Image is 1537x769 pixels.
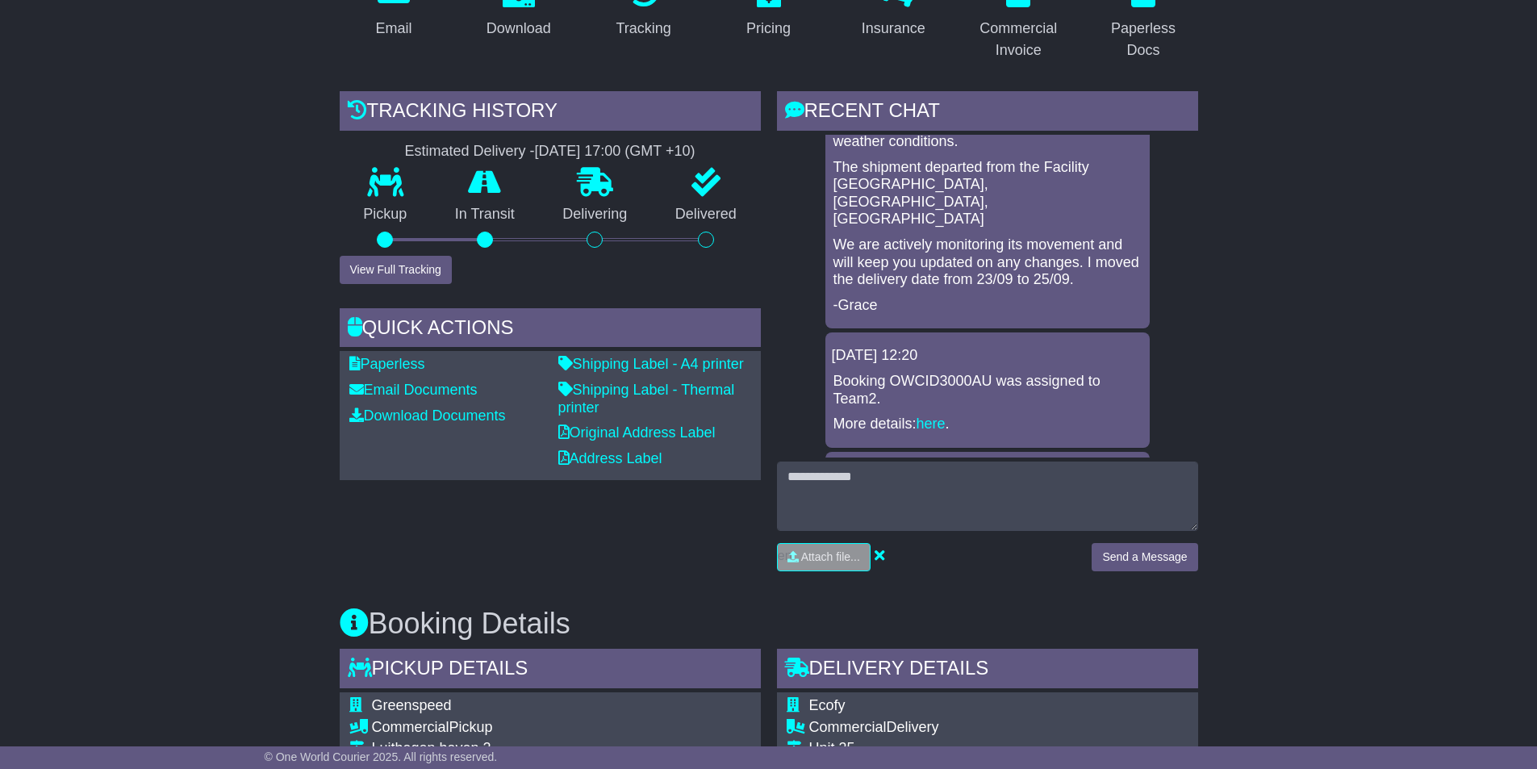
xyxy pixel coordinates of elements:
div: Pickup [372,719,683,737]
p: In Transit [431,206,539,224]
p: More details: . [833,416,1142,433]
p: Pickup [340,206,432,224]
div: Tracking history [340,91,761,135]
a: Email Documents [349,382,478,398]
p: -Grace [833,297,1142,315]
a: here [917,416,946,432]
div: [DATE] 12:20 [832,347,1143,365]
div: Download [487,18,551,40]
p: Delivering [539,206,652,224]
a: Shipping Label - A4 printer [558,356,744,372]
span: © One World Courier 2025. All rights reserved. [265,750,498,763]
div: Quick Actions [340,308,761,352]
button: View Full Tracking [340,256,452,284]
p: We are actively monitoring its movement and will keep you updated on any changes. I moved the del... [833,236,1142,289]
span: Commercial [372,719,449,735]
h3: Booking Details [340,608,1198,640]
a: Address Label [558,450,662,466]
div: Delivery [809,719,1175,737]
div: Unit 35 [809,740,1175,758]
div: Luithagen haven 2 [372,740,683,758]
div: RECENT CHAT [777,91,1198,135]
span: Greenspeed [372,697,452,713]
span: Ecofy [809,697,846,713]
div: Paperless Docs [1100,18,1188,61]
a: Original Address Label [558,424,716,441]
div: Tracking [616,18,670,40]
button: Send a Message [1092,543,1197,571]
div: Pickup Details [340,649,761,692]
div: Commercial Invoice [975,18,1063,61]
div: Estimated Delivery - [340,143,761,161]
div: Delivery Details [777,649,1198,692]
p: The shipment departed from the Facility [GEOGRAPHIC_DATA], [GEOGRAPHIC_DATA], [GEOGRAPHIC_DATA] [833,159,1142,228]
a: Paperless [349,356,425,372]
p: Delivered [651,206,761,224]
div: Email [375,18,411,40]
div: Insurance [862,18,925,40]
p: Booking OWCID3000AU was assigned to Team2. [833,373,1142,407]
div: Pricing [746,18,791,40]
a: Shipping Label - Thermal printer [558,382,735,416]
div: [DATE] 17:00 (GMT +10) [535,143,695,161]
span: Commercial [809,719,887,735]
a: Download Documents [349,407,506,424]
